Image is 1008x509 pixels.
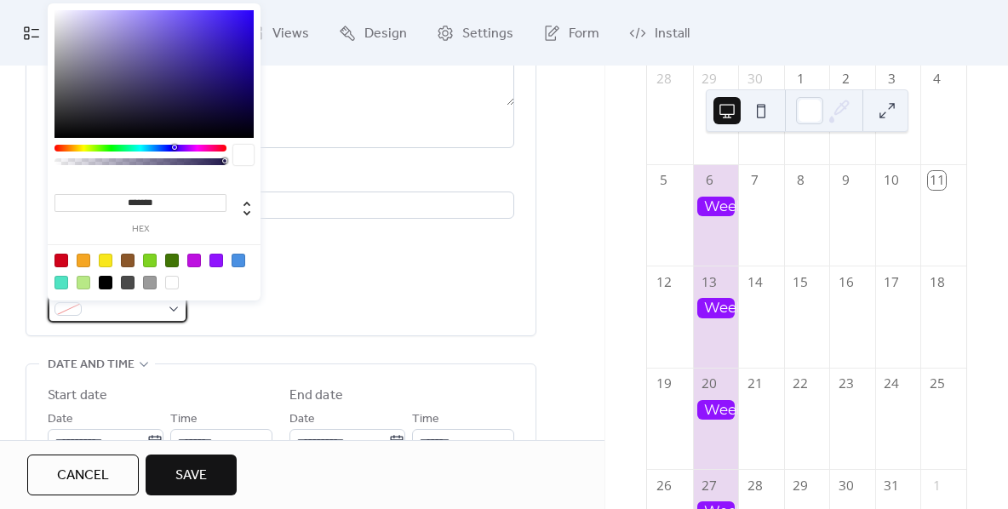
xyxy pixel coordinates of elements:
div: #9013FE [209,254,223,267]
span: Install [655,20,690,47]
div: 24 [882,375,901,393]
div: 8 [791,171,810,190]
div: 13 [700,273,719,292]
div: Weekly Journal Prompt! [693,197,739,217]
div: #FFFFFF [165,276,179,289]
span: Form [569,20,599,47]
button: Save [146,455,237,495]
div: 25 [928,375,947,393]
span: Design [364,20,407,47]
div: #417505 [165,254,179,267]
span: Settings [462,20,513,47]
div: Weekly Journal Prompt! [693,298,739,318]
div: #8B572A [121,254,135,267]
div: 21 [746,375,765,393]
a: Design [326,7,420,59]
span: Date [289,409,315,430]
label: hex [54,225,226,234]
div: 1 [928,477,947,495]
span: Date and time [48,355,135,375]
div: 19 [655,375,673,393]
div: 30 [837,477,856,495]
div: 5 [655,171,673,190]
div: #BD10E0 [187,254,201,267]
div: 30 [746,69,765,88]
div: 28 [746,477,765,495]
div: 16 [837,273,856,292]
span: Views [272,20,309,47]
div: 20 [700,375,719,393]
span: Time [170,409,198,430]
a: Form [530,7,612,59]
div: #4A4A4A [121,276,135,289]
div: #B8E986 [77,276,90,289]
div: 6 [700,171,719,190]
a: Views [234,7,322,59]
div: 4 [928,69,947,88]
span: Save [175,466,207,486]
div: Location [48,169,511,189]
div: 31 [882,477,901,495]
span: Date [48,409,73,430]
div: #D0021B [54,254,68,267]
div: 9 [837,171,856,190]
div: 18 [928,273,947,292]
div: 2 [837,69,856,88]
div: 14 [746,273,765,292]
span: Time [412,409,439,430]
div: #F5A623 [77,254,90,267]
div: 17 [882,273,901,292]
div: 29 [700,69,719,88]
div: 7 [746,171,765,190]
div: #F8E71C [99,254,112,267]
a: My Events [10,7,123,59]
div: 22 [791,375,810,393]
div: #50E3C2 [54,276,68,289]
div: End date [289,386,343,406]
div: 12 [655,273,673,292]
button: Cancel [27,455,139,495]
div: 1 [791,69,810,88]
div: 29 [791,477,810,495]
div: 23 [837,375,856,393]
div: 27 [700,477,719,495]
div: #4A90E2 [232,254,245,267]
div: Weekly Journal Prompt! [693,400,739,420]
div: Start date [48,386,107,406]
div: #000000 [99,276,112,289]
span: Cancel [57,466,109,486]
div: 15 [791,273,810,292]
div: #9B9B9B [143,276,157,289]
div: #7ED321 [143,254,157,267]
a: Settings [424,7,526,59]
div: 3 [882,69,901,88]
div: 26 [655,477,673,495]
div: 28 [655,69,673,88]
div: 10 [882,171,901,190]
div: 11 [928,171,947,190]
a: Install [616,7,702,59]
